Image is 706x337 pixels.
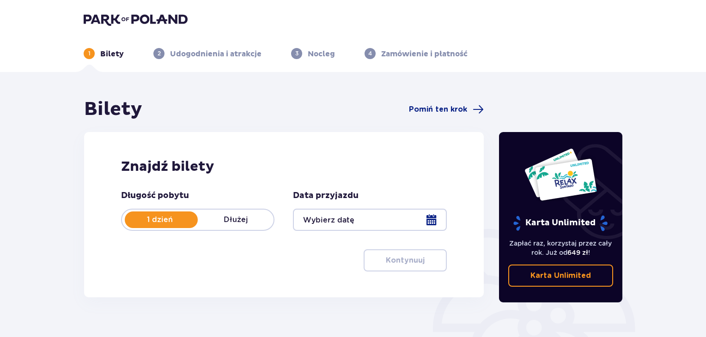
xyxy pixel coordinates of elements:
h2: Znajdź bilety [121,158,447,175]
div: 1Bilety [84,48,124,59]
p: Karta Unlimited [530,271,591,281]
div: 4Zamówienie i płatność [365,48,468,59]
p: Karta Unlimited [512,215,609,231]
img: Park of Poland logo [84,13,188,26]
p: 1 dzień [122,215,198,225]
img: Dwie karty całoroczne do Suntago z napisem 'UNLIMITED RELAX', na białym tle z tropikalnymi liśćmi... [524,148,597,201]
button: Kontynuuj [364,249,447,271]
p: Dłużej [198,215,274,225]
p: Kontynuuj [386,255,425,265]
p: Zamówienie i płatność [381,49,468,59]
p: Bilety [100,49,124,59]
a: Karta Unlimited [508,265,614,287]
p: Długość pobytu [121,190,189,201]
p: 2 [158,49,161,58]
p: Nocleg [308,49,335,59]
p: 3 [295,49,298,58]
span: 649 zł [567,249,588,256]
span: Pomiń ten krok [409,104,467,114]
div: 2Udogodnienia i atrakcje [153,48,262,59]
h1: Bilety [84,98,142,121]
p: 4 [368,49,372,58]
p: Udogodnienia i atrakcje [170,49,262,59]
div: 3Nocleg [291,48,335,59]
p: Data przyjazdu [293,190,359,201]
p: Zapłać raz, korzystaj przez cały rok. Już od ! [508,239,614,257]
p: 1 [88,49,91,58]
a: Pomiń ten krok [409,104,484,115]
